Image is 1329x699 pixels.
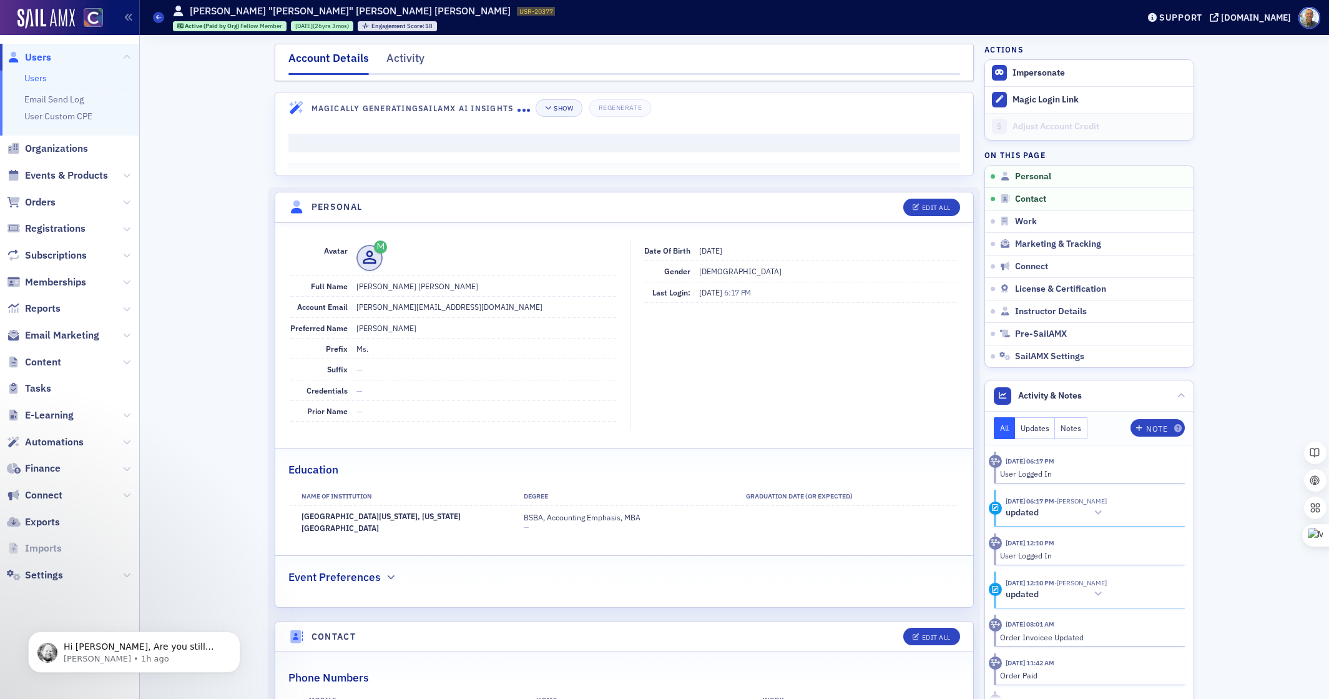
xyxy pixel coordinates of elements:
[7,568,63,582] a: Settings
[7,51,51,64] a: Users
[25,435,84,449] span: Automations
[7,488,62,502] a: Connect
[25,249,87,262] span: Subscriptions
[7,515,60,529] a: Exports
[25,355,61,369] span: Content
[25,462,61,475] span: Finance
[7,542,62,555] a: Imports
[25,275,86,289] span: Memberships
[25,222,86,235] span: Registrations
[25,409,74,422] span: E-Learning
[24,111,92,122] a: User Custom CPE
[25,51,51,64] span: Users
[84,8,103,27] img: SailAMX
[7,142,88,156] a: Organizations
[7,435,84,449] a: Automations
[25,142,88,156] span: Organizations
[75,8,103,29] a: View Homepage
[25,542,62,555] span: Imports
[25,329,99,342] span: Email Marketing
[9,605,259,693] iframe: Intercom notifications message
[7,249,87,262] a: Subscriptions
[7,302,61,315] a: Reports
[24,94,84,105] a: Email Send Log
[24,72,47,84] a: Users
[25,302,61,315] span: Reports
[7,355,61,369] a: Content
[7,382,51,395] a: Tasks
[25,169,108,182] span: Events & Products
[7,275,86,289] a: Memberships
[25,196,56,209] span: Orders
[17,9,75,29] img: SailAMX
[25,488,62,502] span: Connect
[7,462,61,475] a: Finance
[7,169,108,182] a: Events & Products
[25,515,60,529] span: Exports
[7,222,86,235] a: Registrations
[7,329,99,342] a: Email Marketing
[25,382,51,395] span: Tasks
[7,409,74,422] a: E-Learning
[7,196,56,209] a: Orders
[25,568,63,582] span: Settings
